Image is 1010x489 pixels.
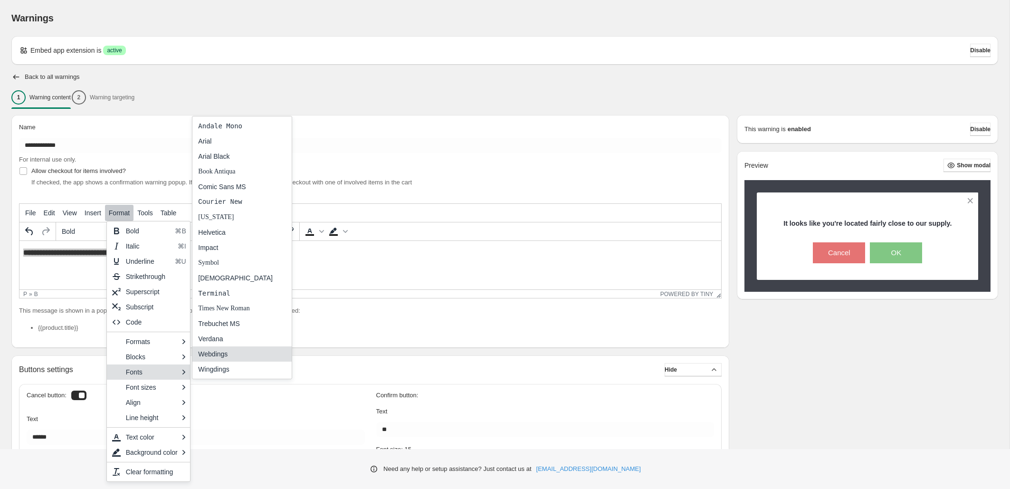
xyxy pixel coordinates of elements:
[536,464,641,474] a: [EMAIL_ADDRESS][DOMAIN_NAME]
[107,47,122,54] span: active
[63,209,77,217] span: View
[126,466,182,478] div: Clear formatting
[31,167,126,174] span: Allow checkout for items involved?
[19,365,73,374] h2: Buttons settings
[744,125,786,134] p: This warning is
[192,316,292,331] div: Trebuchet MS
[192,301,292,316] div: Times New Roman
[126,397,178,408] div: Align
[870,242,922,263] button: OK
[198,181,273,192] div: Comic Sans MS
[192,362,292,377] div: Wingdings
[970,123,991,136] button: Disable
[126,382,178,393] div: Font sizes
[713,290,721,298] div: Resize
[109,209,130,217] span: Format
[192,194,292,210] div: Courier New
[178,240,186,252] div: ⌘I
[192,240,292,255] div: Impact
[23,291,27,297] div: p
[175,256,186,267] div: ⌘U
[19,124,36,131] span: Name
[11,90,26,105] div: 1
[970,47,991,54] span: Disable
[107,284,190,299] div: Superscript
[62,228,108,235] span: Bold
[126,271,182,282] div: Strikethrough
[126,351,178,363] div: Blocks
[85,209,101,217] span: Insert
[198,257,273,268] div: Symbol
[325,223,349,240] div: Background color
[376,392,715,399] h3: Confirm button:
[198,135,273,147] div: Arial
[107,410,190,425] div: Line height
[198,333,273,345] div: Verdana
[25,73,80,81] h2: Back to all warnings
[29,94,71,101] p: Warning content
[29,291,32,297] div: »
[198,242,273,253] div: Impact
[744,162,768,170] h2: Preview
[126,286,182,297] div: Superscript
[665,363,722,376] button: Hide
[107,464,190,479] div: Clear formatting
[107,349,190,364] div: Blocks
[19,241,721,289] iframe: Rich Text Area
[192,179,292,194] div: Comic Sans MS
[192,210,292,225] div: Georgia
[107,254,190,269] div: Underline
[943,159,991,172] button: Show modal
[126,336,178,347] div: Formats
[107,239,190,254] div: Italic
[376,408,388,415] span: Text
[192,118,292,134] div: Andale Mono
[192,331,292,346] div: Verdana
[192,346,292,362] div: Webdings
[107,445,190,460] div: Background color
[107,334,190,349] div: Formats
[31,179,412,186] span: If checked, the app shows a confirmation warning popup. If not, it doesn't allow to proceed to ch...
[660,291,714,297] a: Powered by Tiny
[107,299,190,315] div: Subscript
[970,125,991,133] span: Disable
[192,255,292,270] div: Symbol
[198,120,273,132] div: Andale Mono
[25,209,36,217] span: File
[198,348,273,360] div: Webdings
[126,316,186,328] div: Code
[376,446,411,453] span: Font size: 15
[126,301,182,313] div: Subscript
[30,46,101,55] p: Embed app extension is
[126,447,178,458] div: Background color
[107,395,190,410] div: Align
[783,220,952,227] strong: It looks like you're located fairly close to our supply.
[192,134,292,149] div: Arial
[198,196,273,208] div: Courier New
[198,288,273,299] div: Terminal
[126,366,178,378] div: Fonts
[126,412,178,423] div: Line height
[175,225,186,237] div: ⌘B
[161,209,176,217] span: Table
[107,430,190,445] div: Text color
[126,431,178,443] div: Text color
[192,225,292,240] div: Helvetica
[198,318,273,329] div: Trebuchet MS
[126,256,171,267] div: Underline
[34,291,38,297] div: b
[192,149,292,164] div: Arial Black
[27,392,67,399] h3: Cancel button:
[970,44,991,57] button: Disable
[198,364,273,375] div: Wingdings
[107,380,190,395] div: Font sizes
[198,227,273,238] div: Helvetica
[107,315,190,330] div: Code
[665,366,677,374] span: Hide
[11,87,71,107] button: 1Warning content
[788,125,811,134] strong: enabled
[58,223,120,240] button: Formats
[27,415,38,422] span: Text
[38,323,722,333] li: {{product.title}}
